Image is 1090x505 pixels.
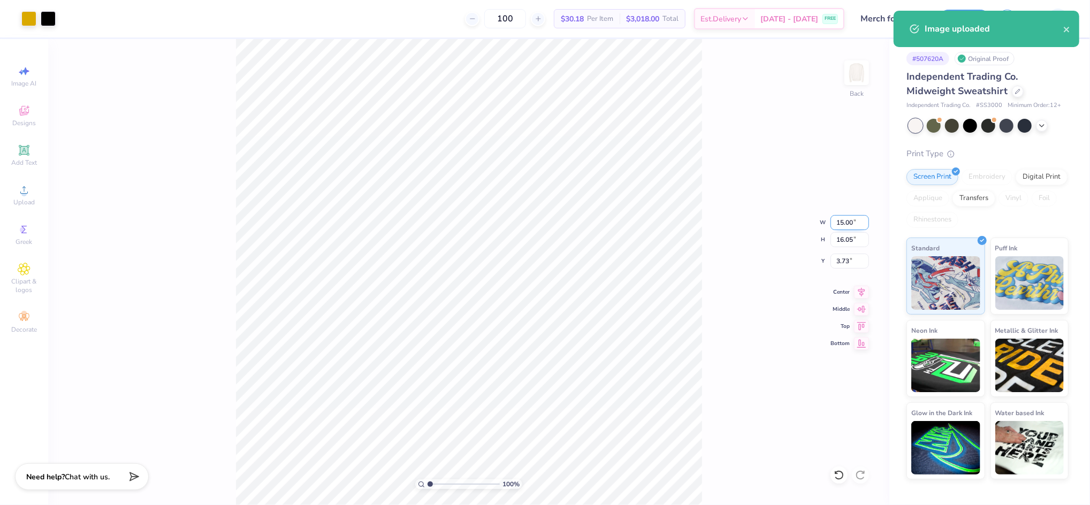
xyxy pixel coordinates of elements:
strong: Need help? [26,472,65,482]
span: Add Text [11,158,37,167]
span: Water based Ink [995,407,1045,418]
span: Image AI [12,79,37,88]
span: Neon Ink [911,325,937,336]
span: Greek [16,238,33,246]
span: FREE [825,15,836,22]
span: Clipart & logos [5,277,43,294]
div: Transfers [952,190,995,206]
span: Standard [911,242,940,254]
span: Top [830,323,850,330]
div: Applique [906,190,949,206]
img: Puff Ink [995,256,1064,310]
div: Rhinestones [906,212,958,228]
img: Back [846,62,867,83]
span: 100 % [502,479,520,489]
input: Untitled Design [852,8,931,29]
button: close [1063,22,1071,35]
span: Decorate [11,325,37,334]
div: # 507620A [906,52,949,65]
div: Back [850,89,864,98]
img: Glow in the Dark Ink [911,421,980,475]
div: Vinyl [998,190,1028,206]
span: [DATE] - [DATE] [760,13,818,25]
span: $3,018.00 [626,13,659,25]
span: $30.18 [561,13,584,25]
div: Image uploaded [925,22,1063,35]
img: Neon Ink [911,339,980,392]
span: Metallic & Glitter Ink [995,325,1058,336]
span: Upload [13,198,35,206]
div: Original Proof [955,52,1015,65]
span: Minimum Order: 12 + [1008,101,1061,110]
div: Print Type [906,148,1069,160]
span: Est. Delivery [700,13,741,25]
span: Puff Ink [995,242,1018,254]
span: Chat with us. [65,472,110,482]
span: Glow in the Dark Ink [911,407,972,418]
div: Embroidery [962,169,1012,185]
span: Bottom [830,340,850,347]
div: Screen Print [906,169,958,185]
span: Independent Trading Co. [906,101,971,110]
input: – – [484,9,526,28]
img: Water based Ink [995,421,1064,475]
span: # SS3000 [976,101,1002,110]
span: Per Item [587,13,613,25]
span: Middle [830,305,850,313]
span: Designs [12,119,36,127]
span: Independent Trading Co. Midweight Sweatshirt [906,70,1018,97]
div: Foil [1032,190,1057,206]
span: Total [662,13,679,25]
div: Digital Print [1016,169,1068,185]
img: Metallic & Glitter Ink [995,339,1064,392]
span: Center [830,288,850,296]
img: Standard [911,256,980,310]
